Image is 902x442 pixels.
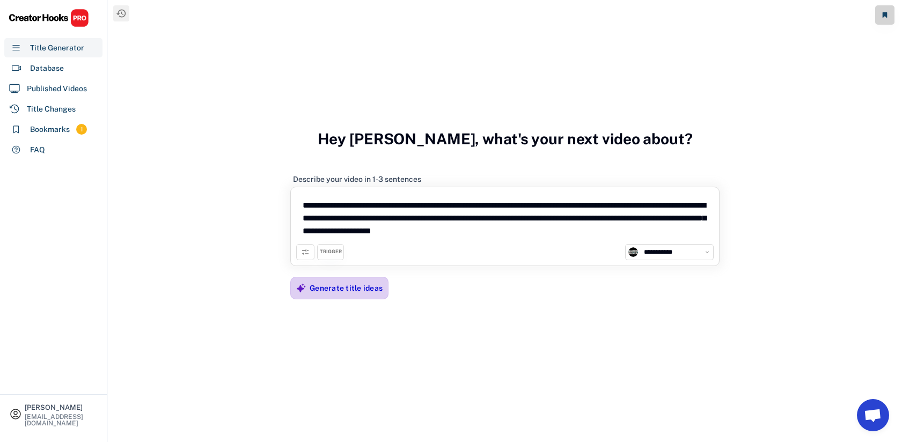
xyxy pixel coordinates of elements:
div: Describe your video in 1-3 sentences [293,174,421,184]
div: Bookmarks [30,124,70,135]
div: Published Videos [27,83,87,94]
div: FAQ [30,144,45,156]
div: Title Changes [27,104,76,115]
div: 1 [76,125,87,134]
div: Database [30,63,64,74]
div: [PERSON_NAME] [25,404,98,411]
div: TRIGGER [320,248,342,255]
img: channels4_profile.jpg [628,247,638,257]
h3: Hey [PERSON_NAME], what's your next video about? [318,119,693,159]
a: Open chat [857,399,889,431]
div: Generate title ideas [310,283,383,293]
img: CHPRO%20Logo.svg [9,9,89,27]
div: [EMAIL_ADDRESS][DOMAIN_NAME] [25,414,98,426]
div: Title Generator [30,42,84,54]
